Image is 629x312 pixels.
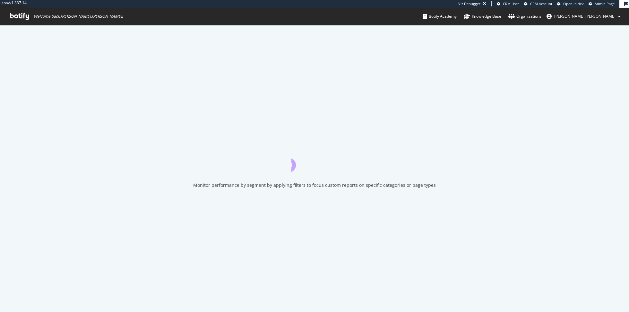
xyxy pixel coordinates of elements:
div: Botify Academy [423,13,457,20]
a: Botify Academy [423,8,457,25]
a: Knowledge Base [464,8,501,25]
a: Organizations [508,8,541,25]
span: ryan.flanagan [554,13,616,19]
span: Open in dev [563,1,584,6]
div: Organizations [508,13,541,20]
div: animation [291,149,338,172]
div: Knowledge Base [464,13,501,20]
span: Welcome back, [PERSON_NAME].[PERSON_NAME] ! [34,14,123,19]
a: CRM User [497,1,519,6]
span: CRM Account [530,1,552,6]
a: CRM Account [524,1,552,6]
span: Admin Page [595,1,615,6]
div: Monitor performance by segment by applying filters to focus custom reports on specific categories... [193,182,436,188]
div: Viz Debugger: [458,1,481,6]
a: Open in dev [557,1,584,6]
button: [PERSON_NAME].[PERSON_NAME] [541,11,626,22]
span: CRM User [503,1,519,6]
a: Admin Page [589,1,615,6]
